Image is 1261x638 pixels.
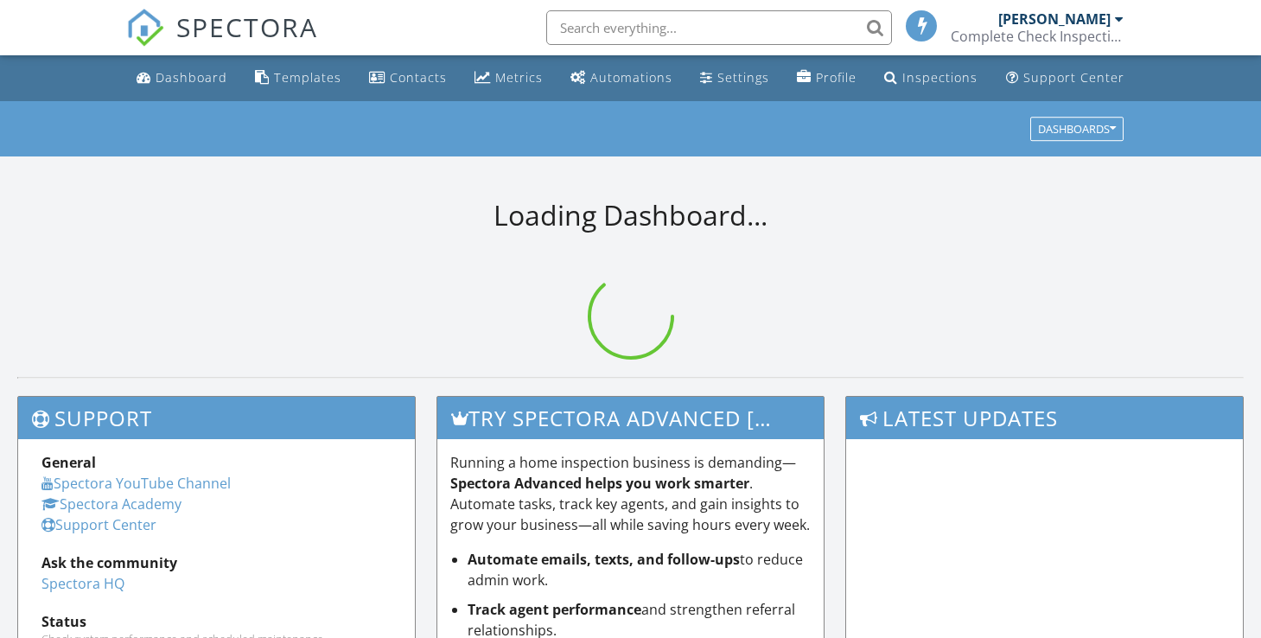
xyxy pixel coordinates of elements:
[41,474,231,493] a: Spectora YouTube Channel
[902,69,978,86] div: Inspections
[1023,69,1124,86] div: Support Center
[564,62,679,94] a: Automations (Basic)
[717,69,769,86] div: Settings
[450,452,811,535] p: Running a home inspection business is demanding— . Automate tasks, track key agents, and gain ins...
[450,474,749,493] strong: Spectora Advanced helps you work smarter
[248,62,348,94] a: Templates
[546,10,892,45] input: Search everything...
[951,28,1124,45] div: Complete Check Inspections, LLC
[495,69,543,86] div: Metrics
[390,69,447,86] div: Contacts
[362,62,454,94] a: Contacts
[693,62,776,94] a: Settings
[998,10,1111,28] div: [PERSON_NAME]
[126,9,164,47] img: The Best Home Inspection Software - Spectora
[999,62,1131,94] a: Support Center
[41,611,392,632] div: Status
[176,9,318,45] span: SPECTORA
[41,515,156,534] a: Support Center
[18,397,415,439] h3: Support
[790,62,863,94] a: Company Profile
[468,62,550,94] a: Metrics
[126,23,318,60] a: SPECTORA
[816,69,857,86] div: Profile
[41,494,182,514] a: Spectora Academy
[156,69,227,86] div: Dashboard
[846,397,1243,439] h3: Latest Updates
[274,69,341,86] div: Templates
[41,574,124,593] a: Spectora HQ
[590,69,672,86] div: Automations
[1030,117,1124,141] button: Dashboards
[877,62,984,94] a: Inspections
[1038,123,1116,135] div: Dashboards
[468,550,740,569] strong: Automate emails, texts, and follow-ups
[130,62,234,94] a: Dashboard
[41,453,96,472] strong: General
[468,600,641,619] strong: Track agent performance
[437,397,824,439] h3: Try spectora advanced [DATE]
[468,549,811,590] li: to reduce admin work.
[41,552,392,573] div: Ask the community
